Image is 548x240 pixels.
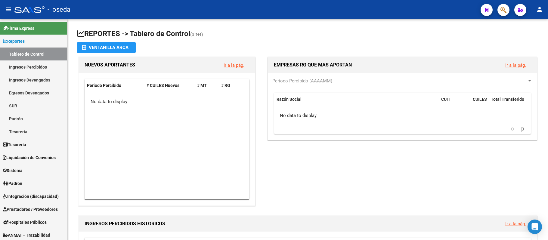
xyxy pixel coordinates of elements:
[77,42,136,53] button: Ventanilla ARCA
[3,206,58,213] span: Prestadores / Proveedores
[441,97,450,102] span: CUIT
[3,141,26,148] span: Tesorería
[85,94,249,109] div: No data to display
[528,220,542,234] div: Open Intercom Messenger
[500,218,531,229] button: Ir a la pág.
[3,154,56,161] span: Liquidación de Convenios
[85,62,135,68] span: NUEVOS APORTANTES
[195,79,219,92] datatable-header-cell: # MT
[147,83,179,88] span: # CUILES Nuevos
[473,97,487,102] span: CUILES
[277,97,302,102] span: Razón Social
[190,32,203,37] span: (alt+t)
[505,63,526,68] a: Ir a la pág.
[3,38,25,45] span: Reportes
[505,221,526,226] a: Ir a la pág.
[77,29,538,39] h1: REPORTES -> Tablero de Control
[3,193,59,200] span: Integración (discapacidad)
[519,125,527,132] a: go to next page
[3,167,23,174] span: Sistema
[5,6,12,13] mat-icon: menu
[508,125,517,132] a: go to previous page
[219,60,249,71] button: Ir a la pág.
[470,93,488,113] datatable-header-cell: CUILES
[82,42,131,53] div: Ventanilla ARCA
[144,79,195,92] datatable-header-cell: # CUILES Nuevos
[85,79,144,92] datatable-header-cell: Período Percibido
[219,79,243,92] datatable-header-cell: # RG
[3,25,34,32] span: Firma Express
[272,78,332,84] span: Período Percibido (AAAAMM)
[274,108,531,123] div: No data to display
[274,62,352,68] span: EMPRESAS RG QUE MAS APORTAN
[221,83,230,88] span: # RG
[274,93,439,113] datatable-header-cell: Razón Social
[85,221,165,226] span: INGRESOS PERCIBIDOS HISTORICOS
[48,3,70,16] span: - oseda
[3,180,22,187] span: Padrón
[3,219,47,226] span: Hospitales Públicos
[491,97,524,102] span: Total Transferido
[224,63,244,68] a: Ir a la pág.
[488,93,531,113] datatable-header-cell: Total Transferido
[439,93,470,113] datatable-header-cell: CUIT
[500,60,531,71] button: Ir a la pág.
[87,83,121,88] span: Período Percibido
[536,6,543,13] mat-icon: person
[3,232,50,238] span: ANMAT - Trazabilidad
[197,83,207,88] span: # MT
